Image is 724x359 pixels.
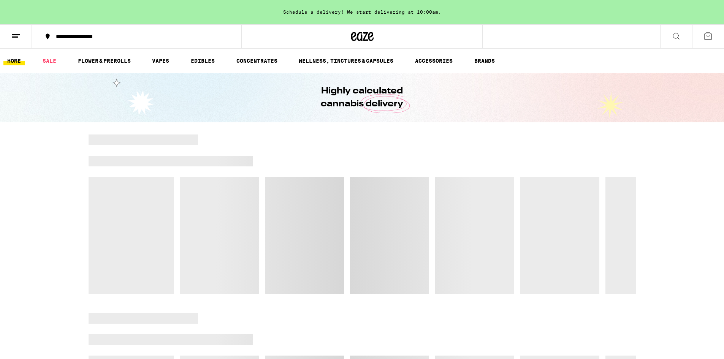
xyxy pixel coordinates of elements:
[3,56,25,65] a: HOME
[675,336,716,355] iframe: Opens a widget where you can find more information
[74,56,135,65] a: FLOWER & PREROLLS
[295,56,397,65] a: WELLNESS, TINCTURES & CAPSULES
[187,56,219,65] a: EDIBLES
[411,56,456,65] a: ACCESSORIES
[299,85,425,111] h1: Highly calculated cannabis delivery
[39,56,60,65] a: SALE
[148,56,173,65] a: VAPES
[233,56,281,65] a: CONCENTRATES
[471,56,499,65] button: BRANDS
